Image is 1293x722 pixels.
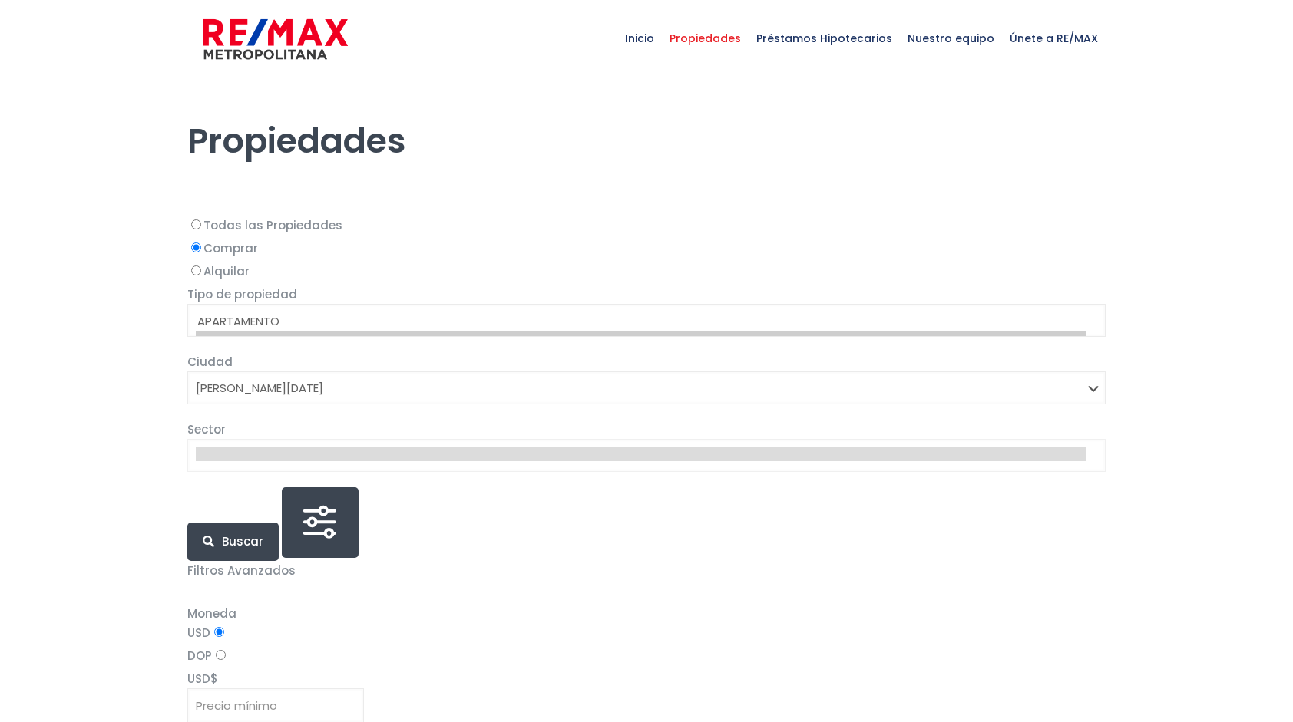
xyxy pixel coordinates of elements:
input: DOP [216,650,226,660]
span: Únete a RE/MAX [1002,15,1106,61]
label: Alquilar [187,262,1106,281]
span: Inicio [617,15,662,61]
label: Todas las Propiedades [187,216,1106,235]
option: APARTAMENTO [196,312,1086,331]
img: remax-metropolitana-logo [203,16,348,62]
span: Propiedades [662,15,749,61]
label: Comprar [187,239,1106,258]
label: USD [187,623,1106,642]
span: Moneda [187,605,236,621]
h1: Propiedades [187,77,1106,162]
option: CASA [196,331,1086,349]
input: Todas las Propiedades [191,219,201,229]
input: Comprar [191,242,201,252]
span: Nuestro equipo [900,15,1002,61]
button: Buscar [187,523,279,561]
span: Préstamos Hipotecarios [749,15,900,61]
label: DOP [187,646,1106,665]
span: Sector [187,421,226,437]
input: Alquilar [191,265,201,275]
input: USD [214,627,224,637]
span: USD [187,671,210,687]
p: Filtros Avanzados [187,561,1106,580]
span: Ciudad [187,354,233,370]
span: Tipo de propiedad [187,286,297,302]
